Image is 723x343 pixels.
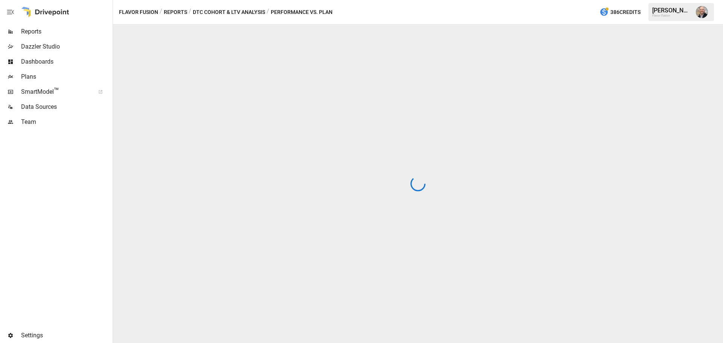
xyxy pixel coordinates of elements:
[21,87,90,96] span: SmartModel
[21,42,111,51] span: Dazzler Studio
[21,57,111,66] span: Dashboards
[21,27,111,36] span: Reports
[610,8,641,17] span: 386 Credits
[652,7,691,14] div: [PERSON_NAME]
[596,5,644,19] button: 386Credits
[21,117,111,127] span: Team
[193,8,265,17] button: DTC Cohort & LTV Analysis
[691,2,712,23] button: Dustin Jacobson
[164,8,187,17] button: Reports
[696,6,708,18] img: Dustin Jacobson
[21,102,111,111] span: Data Sources
[189,8,191,17] div: /
[54,86,59,96] span: ™
[21,72,111,81] span: Plans
[652,14,691,17] div: Flavor Fusion
[119,8,158,17] button: Flavor Fusion
[267,8,269,17] div: /
[160,8,162,17] div: /
[21,331,111,340] span: Settings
